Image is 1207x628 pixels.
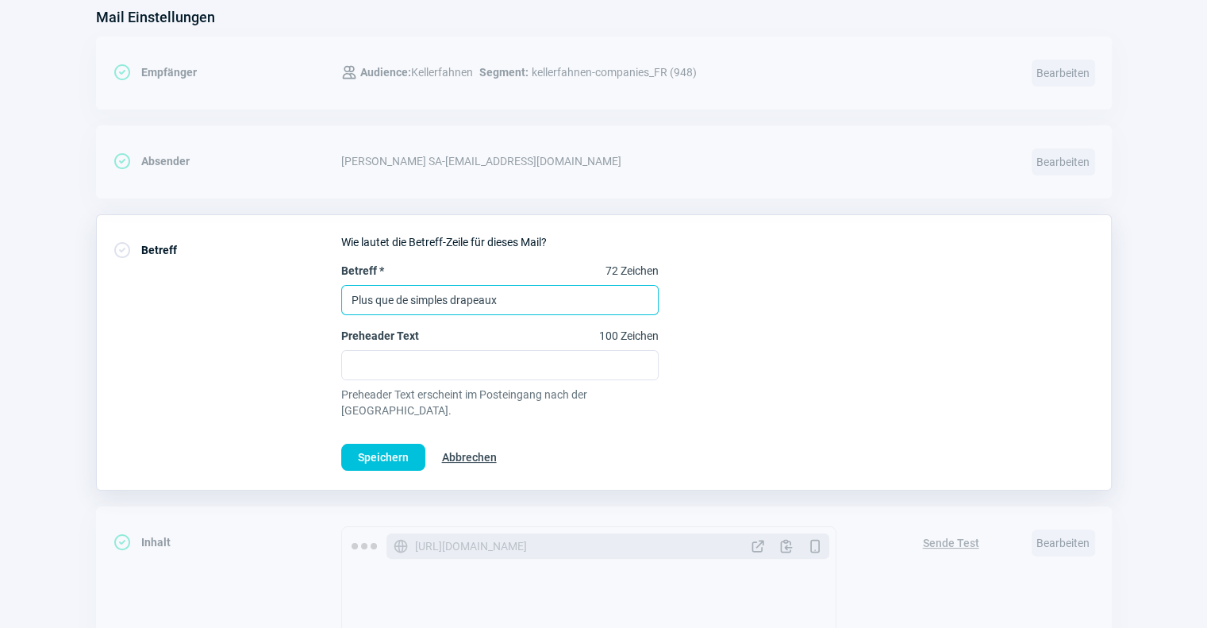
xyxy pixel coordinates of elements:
[605,263,659,279] span: 72 Zeichen
[113,56,341,88] div: Empfänger
[358,445,409,470] span: Speichern
[360,66,411,79] span: Audience:
[341,285,659,315] input: Betreff *72 Zeichen
[341,328,419,344] span: Preheader Text
[113,145,341,177] div: Absender
[96,5,215,30] h3: Mail Einstellungen
[341,350,659,380] input: Preheader Text100 Zeichen
[479,63,529,82] span: Segment:
[113,526,341,558] div: Inhalt
[415,538,527,554] span: [URL][DOMAIN_NAME]
[341,444,425,471] button: Speichern
[599,328,659,344] span: 100 Zeichen
[341,145,1013,177] div: [PERSON_NAME] SA - [EMAIL_ADDRESS][DOMAIN_NAME]
[360,63,473,82] span: Kellerfahnen
[442,445,497,470] span: Abbrechen
[341,234,1095,250] div: Wie lautet die Betreff-Zeile für dieses Mail?
[341,56,697,88] div: kellerfahnen-companies_FR (948)
[906,526,996,557] button: Sende Test
[1032,148,1095,175] span: Bearbeiten
[1032,60,1095,87] span: Bearbeiten
[341,263,384,279] span: Betreff *
[341,387,659,418] span: Preheader Text erscheint im Posteingang nach der [GEOGRAPHIC_DATA].
[113,234,341,266] div: Betreff
[923,530,979,556] span: Sende Test
[425,444,513,471] button: Abbrechen
[1032,530,1095,557] span: Bearbeiten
